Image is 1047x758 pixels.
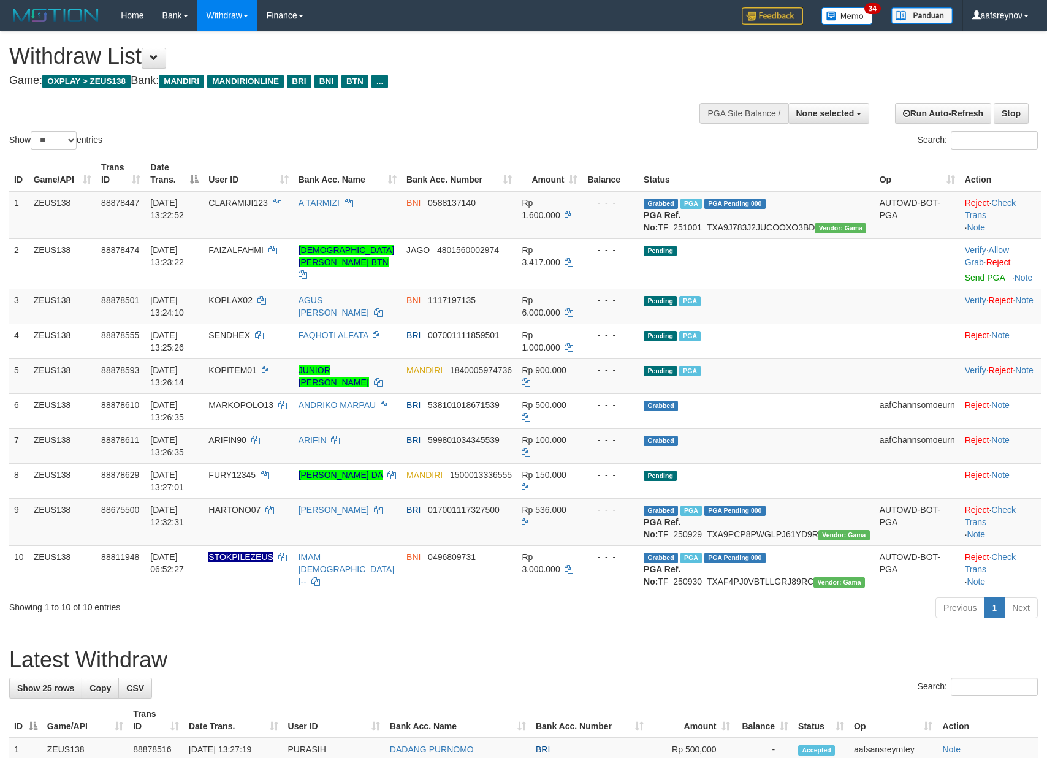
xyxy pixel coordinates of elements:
[793,703,849,738] th: Status: activate to sort column ascending
[208,470,256,480] span: FURY12345
[639,156,875,191] th: Status
[875,191,960,239] td: AUTOWD-BOT-PGA
[522,295,560,317] span: Rp 6.000.000
[517,156,582,191] th: Amount: activate to sort column ascending
[991,400,1010,410] a: Note
[587,329,634,341] div: - - -
[965,198,1016,220] a: Check Trans
[991,330,1010,340] a: Note
[587,294,634,306] div: - - -
[101,245,139,255] span: 88878474
[402,156,517,191] th: Bank Acc. Number: activate to sort column ascending
[699,103,788,124] div: PGA Site Balance /
[437,245,499,255] span: Copy 4801560002974 to clipboard
[644,296,677,306] span: Pending
[1015,365,1034,375] a: Note
[680,199,702,209] span: Marked by aafpengsreynich
[522,400,566,410] span: Rp 500.000
[208,295,253,305] span: KOPLAX02
[965,470,989,480] a: Reject
[680,506,702,516] span: Marked by aaftrukkakada
[788,103,870,124] button: None selected
[428,198,476,208] span: Copy 0588137140 to clipboard
[208,245,263,255] span: FAIZALFAHMI
[428,330,500,340] span: Copy 007001111859501 to clipboard
[875,545,960,593] td: AUTOWD-BOT-PGA
[960,428,1041,463] td: ·
[385,703,531,738] th: Bank Acc. Name: activate to sort column ascending
[9,703,42,738] th: ID: activate to sort column descending
[101,552,139,562] span: 88811948
[9,324,29,358] td: 4
[118,678,152,699] a: CSV
[918,678,1038,696] label: Search:
[9,6,102,25] img: MOTION_logo.png
[9,596,427,613] div: Showing 1 to 10 of 10 entries
[31,131,77,150] select: Showentries
[294,156,402,191] th: Bank Acc. Name: activate to sort column ascending
[644,471,677,481] span: Pending
[960,156,1041,191] th: Action
[159,75,204,88] span: MANDIRI
[960,238,1041,289] td: · ·
[522,435,566,445] span: Rp 100.000
[101,365,139,375] span: 88878593
[299,435,327,445] a: ARIFIN
[522,470,566,480] span: Rp 150.000
[680,553,702,563] span: Marked by aafsreyleap
[639,191,875,239] td: TF_251001_TXA9J783J2JUCOOXO3BD
[9,428,29,463] td: 7
[9,191,29,239] td: 1
[522,198,560,220] span: Rp 1.600.000
[639,498,875,545] td: TF_250929_TXA9PCP8PWGLPJ61YD9R
[965,245,1009,267] span: ·
[82,678,119,699] a: Copy
[29,358,96,393] td: ZEUS138
[644,401,678,411] span: Grabbed
[951,131,1038,150] input: Search:
[204,156,293,191] th: User ID: activate to sort column ascending
[428,552,476,562] span: Copy 0496809731 to clipboard
[150,552,184,574] span: [DATE] 06:52:27
[42,703,128,738] th: Game/API: activate to sort column ascending
[9,463,29,498] td: 8
[960,358,1041,393] td: · ·
[1015,273,1033,282] a: Note
[960,324,1041,358] td: ·
[891,7,953,24] img: panduan.png
[679,331,701,341] span: Marked by aafanarl
[390,745,474,754] a: DADANG PURNOMO
[150,365,184,387] span: [DATE] 13:26:14
[796,108,855,118] span: None selected
[150,330,184,352] span: [DATE] 13:25:26
[101,470,139,480] span: 88878629
[649,703,735,738] th: Amount: activate to sort column ascending
[965,365,986,375] a: Verify
[9,131,102,150] label: Show entries
[406,295,421,305] span: BNI
[965,505,989,515] a: Reject
[9,545,29,593] td: 10
[965,552,989,562] a: Reject
[150,295,184,317] span: [DATE] 13:24:10
[9,678,82,699] a: Show 25 rows
[299,198,340,208] a: A TARMIZI
[428,505,500,515] span: Copy 017001117327500 to clipboard
[299,245,395,267] a: [DEMOGRAPHIC_DATA][PERSON_NAME] BTN
[644,436,678,446] span: Grabbed
[150,198,184,220] span: [DATE] 13:22:52
[29,545,96,593] td: ZEUS138
[742,7,803,25] img: Feedback.jpg
[29,463,96,498] td: ZEUS138
[283,703,385,738] th: User ID: activate to sort column ascending
[29,156,96,191] th: Game/API: activate to sort column ascending
[428,435,500,445] span: Copy 599801034345539 to clipboard
[965,245,1009,267] a: Allow Grab
[536,745,550,754] span: BRI
[644,517,680,539] b: PGA Ref. No:
[406,198,421,208] span: BNI
[965,273,1005,282] a: Send PGA
[208,505,261,515] span: HARTONO07
[735,703,794,738] th: Balance: activate to sort column ascending
[9,75,686,87] h4: Game: Bank:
